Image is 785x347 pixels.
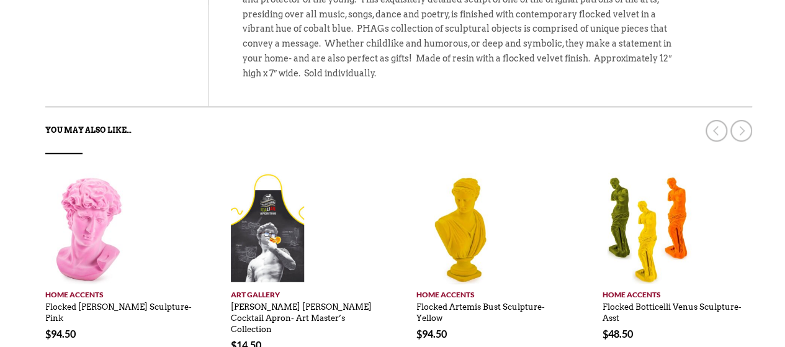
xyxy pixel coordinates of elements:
[602,328,608,340] span: $
[45,284,196,300] a: Home Accents
[45,125,132,135] strong: You may also like…
[602,328,632,340] bdi: 48.50
[45,296,192,323] a: Flocked [PERSON_NAME] Sculpture- Pink
[416,328,422,340] span: $
[45,328,76,340] bdi: 94.50
[231,296,372,335] a: [PERSON_NAME] [PERSON_NAME] Cocktail Apron- Art Master’s Collection
[45,328,51,340] span: $
[416,328,447,340] bdi: 94.50
[416,296,545,323] a: Flocked Artemis Bust Sculpture- Yellow
[416,284,567,300] a: Home Accents
[231,284,382,300] a: Art Gallery
[602,296,741,323] a: Flocked Botticelli Venus Sculpture- Asst
[602,284,753,300] a: Home Accents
